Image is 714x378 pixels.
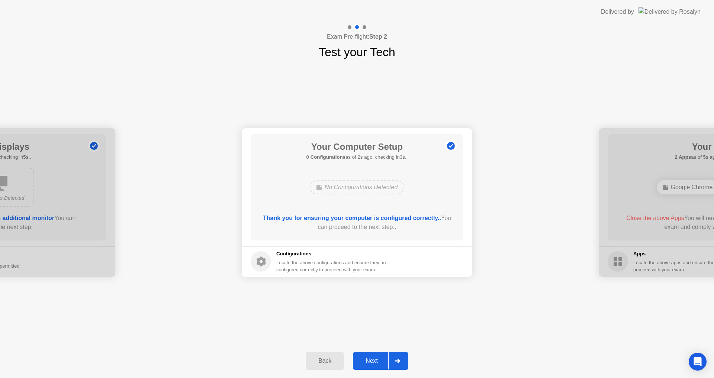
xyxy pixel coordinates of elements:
div: Locate the above configurations and ensure they are configured correctly to proceed with your exam. [276,259,389,273]
div: No Configurations Detected [310,180,405,194]
button: Next [353,352,408,370]
div: Next [355,358,388,364]
div: You can proceed to the next step.. [261,214,453,232]
div: Back [308,358,342,364]
h1: Test your Tech [319,43,395,61]
b: 0 Configurations [306,154,345,160]
button: Back [306,352,344,370]
div: Open Intercom Messenger [689,353,707,371]
b: Thank you for ensuring your computer is configured correctly.. [263,215,441,221]
b: Step 2 [369,33,387,40]
h4: Exam Pre-flight: [327,32,387,41]
div: Delivered by [601,7,634,16]
h1: Your Computer Setup [306,140,408,154]
h5: Configurations [276,250,389,258]
img: Delivered by Rosalyn [639,7,701,16]
h5: as of 2s ago, checking in3s.. [306,154,408,161]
